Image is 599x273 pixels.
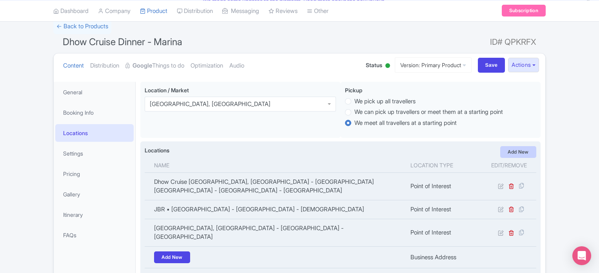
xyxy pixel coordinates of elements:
[55,206,134,224] a: Itinerary
[125,53,184,78] a: GoogleThings to do
[55,185,134,203] a: Gallery
[366,61,382,69] span: Status
[133,61,152,70] strong: Google
[145,219,406,246] td: [GEOGRAPHIC_DATA], [GEOGRAPHIC_DATA] - [GEOGRAPHIC_DATA] - [GEOGRAPHIC_DATA]
[406,219,482,246] td: Point of Interest
[63,53,84,78] a: Content
[354,119,457,128] label: We meet all travellers at a starting point
[502,5,546,16] a: Subscription
[384,60,392,72] div: Active
[572,246,591,265] div: Open Intercom Messenger
[406,200,482,219] td: Point of Interest
[500,146,536,158] a: Add New
[53,19,111,34] a: ← Back to Products
[145,158,406,173] th: Name
[55,226,134,244] a: FAQs
[145,87,189,93] span: Location / Market
[354,108,503,117] label: We can pick up travellers or meet them at a starting point
[482,158,536,173] th: Edit/Remove
[229,53,244,78] a: Audio
[55,145,134,162] a: Settings
[55,104,134,121] a: Booking Info
[490,34,536,50] span: ID# QPKRFX
[145,146,169,154] label: Locations
[406,158,482,173] th: Location type
[145,200,406,219] td: JBR • [GEOGRAPHIC_DATA] - [GEOGRAPHIC_DATA] - [DEMOGRAPHIC_DATA]
[406,246,482,268] td: Business Address
[354,97,416,106] label: We pick up all travellers
[508,58,539,72] button: Actions
[145,172,406,200] td: Dhow Cruise [GEOGRAPHIC_DATA], [GEOGRAPHIC_DATA] - [GEOGRAPHIC_DATA] [GEOGRAPHIC_DATA] - [GEOGRAP...
[395,57,472,73] a: Version: Primary Product
[55,124,134,142] a: Locations
[478,58,505,73] input: Save
[63,36,182,48] span: Dhow Cruise Dinner - Marina
[55,165,134,183] a: Pricing
[406,172,482,200] td: Point of Interest
[150,101,270,108] div: [GEOGRAPHIC_DATA], [GEOGRAPHIC_DATA]
[154,251,190,263] a: Add New
[345,87,362,93] span: Pickup
[191,53,223,78] a: Optimization
[90,53,119,78] a: Distribution
[55,83,134,101] a: General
